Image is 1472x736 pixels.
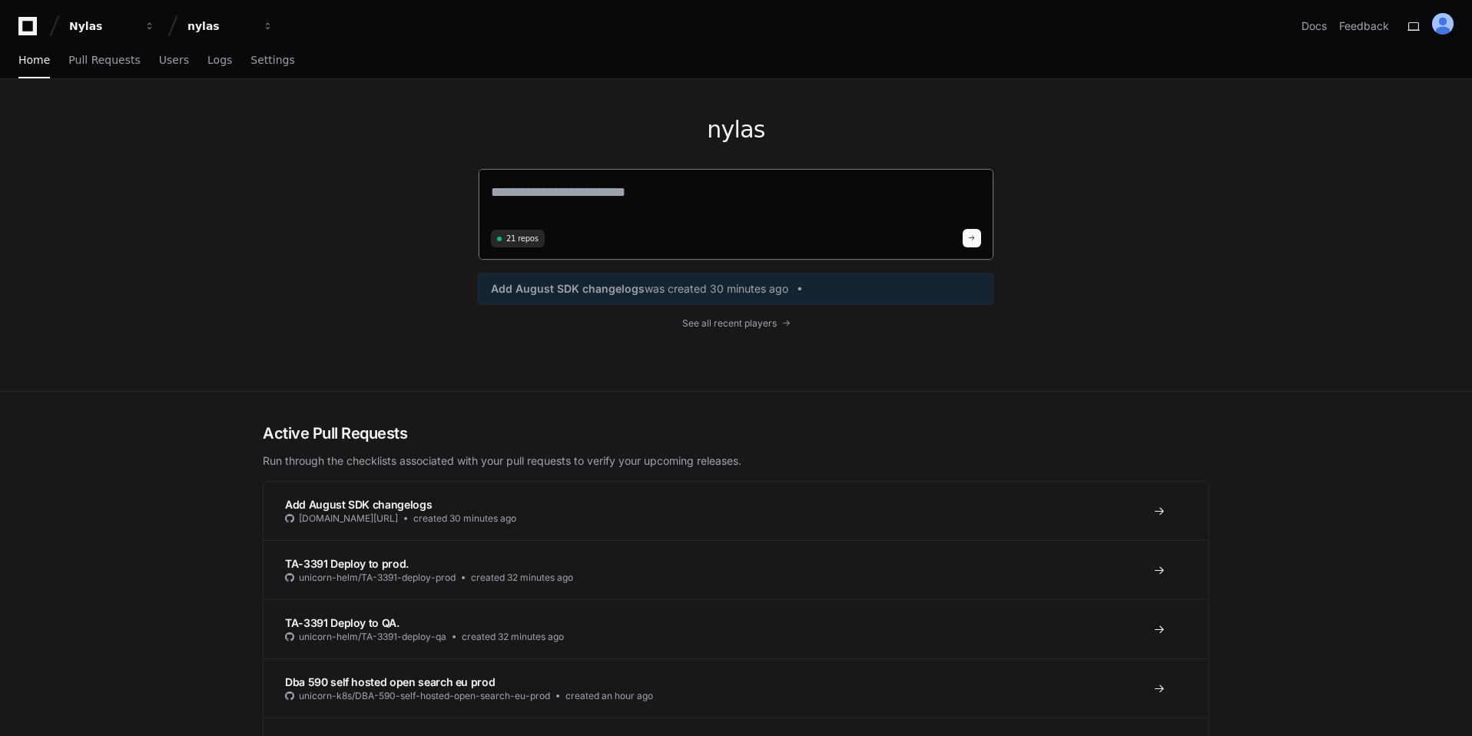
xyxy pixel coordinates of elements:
a: Home [18,43,50,78]
button: Nylas [63,12,161,40]
button: nylas [181,12,280,40]
span: TA-3391 Deploy to QA. [285,616,399,629]
a: Users [159,43,189,78]
span: Home [18,55,50,65]
span: unicorn-k8s/DBA-590-self-hosted-open-search-eu-prod [299,690,550,702]
a: Pull Requests [68,43,140,78]
a: See all recent players [478,317,994,330]
span: Dba 590 self hosted open search eu prod [285,675,495,688]
span: Logs [207,55,232,65]
span: was created 30 minutes ago [645,281,788,297]
span: created 30 minutes ago [413,512,516,525]
span: Users [159,55,189,65]
span: created 32 minutes ago [462,631,564,643]
span: 21 repos [506,233,539,244]
span: unicorn-helm/TA-3391-deploy-qa [299,631,446,643]
a: Settings [250,43,294,78]
h2: Active Pull Requests [263,423,1209,444]
p: Run through the checklists associated with your pull requests to verify your upcoming releases. [263,453,1209,469]
span: Add August SDK changelogs [491,281,645,297]
a: Logs [207,43,232,78]
button: Feedback [1339,18,1389,34]
a: Docs [1301,18,1327,34]
span: created 32 minutes ago [471,572,573,584]
a: Dba 590 self hosted open search eu produnicorn-k8s/DBA-590-self-hosted-open-search-eu-prodcreated... [264,658,1208,718]
a: TA-3391 Deploy to QA.unicorn-helm/TA-3391-deploy-qacreated 32 minutes ago [264,599,1208,658]
span: Add August SDK changelogs [285,498,432,511]
span: See all recent players [682,317,777,330]
span: TA-3391 Deploy to prod. [285,557,409,570]
span: [DOMAIN_NAME][URL] [299,512,398,525]
a: Add August SDK changelogs[DOMAIN_NAME][URL]created 30 minutes ago [264,482,1208,540]
a: TA-3391 Deploy to prod.unicorn-helm/TA-3391-deploy-prodcreated 32 minutes ago [264,540,1208,599]
span: Pull Requests [68,55,140,65]
span: unicorn-helm/TA-3391-deploy-prod [299,572,456,584]
span: created an hour ago [565,690,653,702]
div: Nylas [69,18,135,34]
img: ALV-UjXdkCaxG7Ha6Z-zDHMTEPqXMlNFMnpHuOo2CVUViR2iaDDte_9HYgjrRZ0zHLyLySWwoP3Esd7mb4Ah-olhw-DLkFEvG... [1432,13,1454,35]
div: nylas [187,18,254,34]
a: Add August SDK changelogswas created 30 minutes ago [491,281,981,297]
span: Settings [250,55,294,65]
h1: nylas [478,116,994,144]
